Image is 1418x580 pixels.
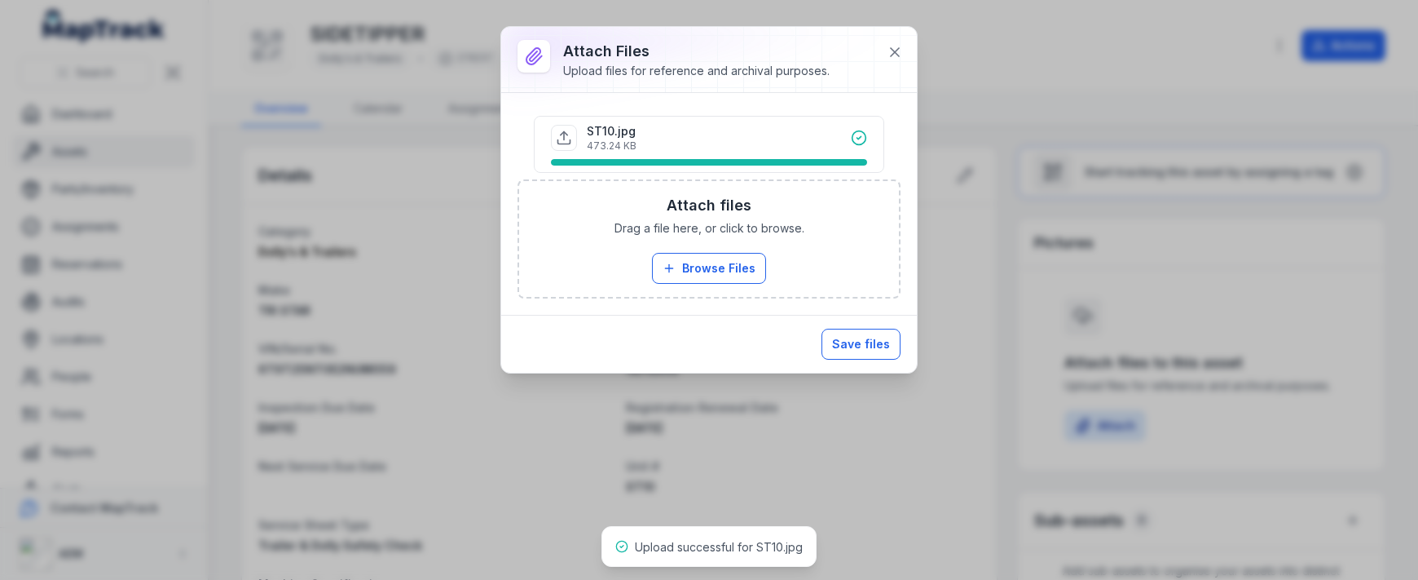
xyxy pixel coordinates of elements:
[587,123,636,139] p: ST10.jpg
[635,540,803,554] span: Upload successful for ST10.jpg
[652,253,766,284] button: Browse Files
[587,139,636,153] p: 473.24 KB
[614,220,804,237] span: Drag a file here, or click to browse.
[667,194,751,217] h3: Attach files
[563,40,830,63] h3: Attach Files
[821,329,901,360] button: Save files
[563,63,830,79] div: Upload files for reference and archival purposes.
